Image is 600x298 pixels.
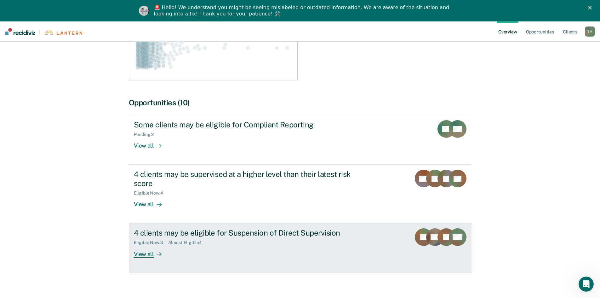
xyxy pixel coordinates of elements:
a: | [5,28,82,35]
a: Clients [562,21,579,42]
a: Overview [497,21,518,42]
img: Lantern [44,30,82,35]
button: TM [585,26,595,37]
div: View all [134,137,169,149]
div: 🚨 Hello! We understand you might be seeing mislabeled or outdated information. We are aware of th... [154,4,451,17]
a: Opportunities [525,21,555,42]
img: Recidiviz [5,28,35,35]
div: Some clients may be eligible for Compliant Reporting [134,120,355,129]
a: 4 clients may be eligible for Suspension of Direct SupervisionEligible Now:3Almost Eligible:1View... [129,223,471,273]
div: 4 clients may be eligible for Suspension of Direct Supervision [134,228,355,237]
div: T M [585,26,595,37]
a: Some clients may be eligible for Compliant ReportingPending:2View all [129,115,471,165]
span: | [35,30,44,35]
a: 4 clients may be supervised at a higher level than their latest risk scoreEligible Now:4View all [129,165,471,223]
div: View all [134,245,169,258]
div: Opportunities (10) [129,98,471,107]
div: Eligible Now : 4 [134,190,168,196]
div: View all [134,196,169,208]
div: Swarm plot of all technical incarceration rates in the state for NOT_SEX_OFFENSE caseloads, highl... [134,20,292,75]
div: Eligible Now : 3 [134,240,168,245]
div: Almost Eligible : 1 [168,240,207,245]
div: Pending : 2 [134,132,159,137]
div: 4 clients may be supervised at a higher level than their latest risk score [134,170,355,188]
img: Profile image for Kim [139,6,149,16]
iframe: Intercom live chat [579,277,594,292]
div: Close [588,6,594,9]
